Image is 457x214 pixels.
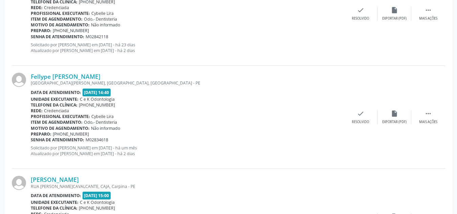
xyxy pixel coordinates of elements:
b: Profissional executante: [31,10,90,16]
span: Credenciada [44,108,69,114]
b: Telefone da clínica: [31,205,77,211]
span: [PHONE_NUMBER] [53,28,89,33]
b: Rede: [31,5,43,10]
div: Exportar (PDF) [382,16,407,21]
span: [DATE] 15:00 [83,192,111,199]
p: Solicitado por [PERSON_NAME] em [DATE] - há 23 dias Atualizado por [PERSON_NAME] em [DATE] - há 2... [31,42,344,53]
b: Senha de atendimento: [31,137,84,143]
b: Profissional executante: [31,114,90,119]
div: Resolvido [352,16,369,21]
p: Solicitado por [PERSON_NAME] em [DATE] - há um mês Atualizado por [PERSON_NAME] em [DATE] - há 2 ... [31,145,344,157]
b: Preparo: [31,28,51,33]
b: Senha de atendimento: [31,34,84,40]
span: [PHONE_NUMBER] [53,131,89,137]
span: Não informado [91,125,120,131]
b: Data de atendimento: [31,193,81,198]
span: Odo.- Dentisteria [84,16,117,22]
i: insert_drive_file [391,110,398,117]
img: img [12,176,26,190]
span: [DATE] 14:40 [83,89,111,96]
b: Preparo: [31,131,51,137]
b: Rede: [31,108,43,114]
a: [PERSON_NAME] [31,176,79,183]
div: Mais ações [419,16,437,21]
span: M02834618 [86,137,108,143]
b: Item de agendamento: [31,119,83,125]
i: check [357,6,364,14]
span: Cybelle Lira [91,10,114,16]
span: [PHONE_NUMBER] [79,205,115,211]
b: Unidade executante: [31,199,78,205]
b: Item de agendamento: [31,16,83,22]
span: Odo.- Dentisteria [84,119,117,125]
b: Motivo de agendamento: [31,125,90,131]
div: Exportar (PDF) [382,120,407,124]
span: C e K Odontologia [80,199,115,205]
div: Resolvido [352,120,369,124]
div: [GEOGRAPHIC_DATA][PERSON_NAME], [GEOGRAPHIC_DATA], [GEOGRAPHIC_DATA] - PE [31,80,344,86]
b: Data de atendimento: [31,90,81,95]
i: check [357,110,364,117]
i:  [425,110,432,117]
div: RUA [PERSON_NAME]CAVALCANTE, CAJA, Carpina - PE [31,184,344,189]
span: [PHONE_NUMBER] [79,102,115,108]
span: C e K Odontologia [80,96,115,102]
img: img [12,73,26,87]
span: Não informado [91,22,120,28]
span: Cybelle Lira [91,114,114,119]
span: M02842118 [86,34,108,40]
b: Motivo de agendamento: [31,22,90,28]
b: Unidade executante: [31,96,78,102]
span: Credenciada [44,5,69,10]
i:  [425,6,432,14]
i: insert_drive_file [391,6,398,14]
b: Telefone da clínica: [31,102,77,108]
div: Mais ações [419,120,437,124]
a: Fellype [PERSON_NAME] [31,73,100,80]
